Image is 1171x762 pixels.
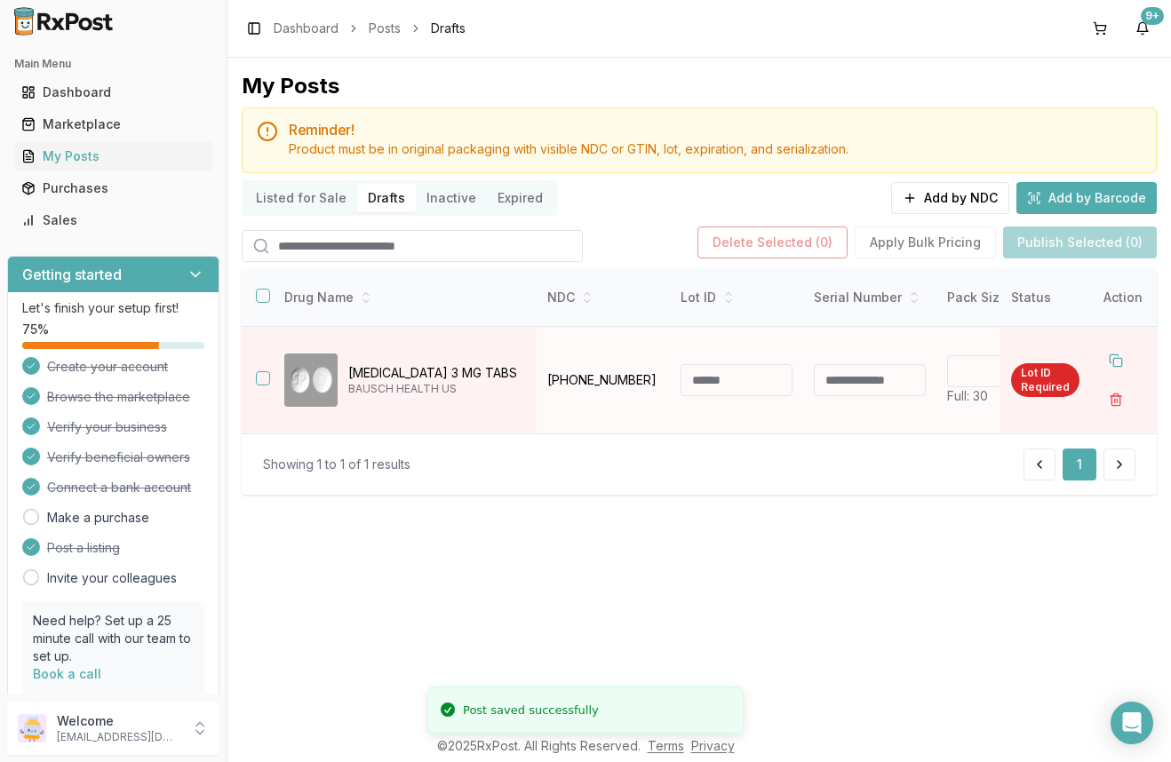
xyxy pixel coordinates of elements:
p: [PHONE_NUMBER] [547,371,659,389]
th: Status [1000,269,1090,327]
span: Connect a bank account [47,479,191,496]
span: Create your account [47,358,168,376]
a: Sales [14,204,212,236]
div: Lot ID Required [1011,363,1079,397]
button: Dashboard [7,78,219,107]
div: Post saved successfully [463,702,599,719]
th: Action [1089,269,1157,327]
a: Dashboard [14,76,212,108]
a: Book a call [33,666,101,681]
button: Inactive [416,184,487,212]
a: Privacy [691,738,735,753]
a: Purchases [14,172,212,204]
div: Product must be in original packaging with visible NDC or GTIN, lot, expiration, and serialization. [289,140,1142,158]
div: Drug Name [284,289,522,306]
p: [EMAIL_ADDRESS][DOMAIN_NAME] [57,730,180,744]
div: Sales [21,211,205,229]
nav: breadcrumb [274,20,466,37]
a: Posts [369,20,401,37]
span: 75 % [22,321,49,338]
button: Purchases [7,174,219,202]
a: My Posts [14,140,212,172]
button: Listed for Sale [245,184,357,212]
div: Dashboard [21,83,205,101]
button: Marketplace [7,110,219,139]
span: Full: 30 [947,388,988,403]
a: Marketplace [14,108,212,140]
a: Make a purchase [47,509,149,527]
a: Dashboard [274,20,339,37]
p: Welcome [57,712,180,730]
img: User avatar [18,714,46,742]
button: Expired [487,184,554,212]
div: My Posts [242,72,339,100]
button: My Posts [7,142,219,171]
h2: Main Menu [14,57,212,71]
div: My Posts [21,147,205,165]
a: Invite your colleagues [47,569,177,587]
button: Delete [1100,384,1132,416]
div: 9+ [1141,7,1164,25]
button: Add by Barcode [1016,182,1157,214]
button: Drafts [357,184,416,212]
div: Purchases [21,179,205,197]
span: Verify beneficial owners [47,448,190,466]
button: Add by NDC [891,182,1009,214]
h5: Reminder! [289,123,1142,137]
span: Verify your business [47,418,167,436]
span: Browse the marketplace [47,388,190,406]
button: 9+ [1128,14,1157,43]
span: Drafts [431,20,466,37]
p: Let's finish your setup first! [22,299,204,317]
button: Sales [7,206,219,234]
img: RxPost Logo [7,7,121,36]
span: Post a listing [47,539,120,557]
div: Open Intercom Messenger [1111,702,1153,744]
button: Duplicate [1100,345,1132,377]
button: 1 [1063,448,1096,480]
th: Pack Size [936,269,1070,327]
p: Need help? Set up a 25 minute call with our team to set up. [33,612,194,665]
div: Marketplace [21,115,205,133]
div: NDC [547,289,659,306]
p: [MEDICAL_DATA] 3 MG TABS [348,364,522,382]
img: Trulance 3 MG TABS [284,353,338,407]
div: Lot ID [681,289,793,306]
div: Serial Number [814,289,926,306]
h3: Getting started [22,264,122,285]
p: BAUSCH HEALTH US [348,382,522,396]
a: Terms [648,738,684,753]
div: Showing 1 to 1 of 1 results [263,456,410,473]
